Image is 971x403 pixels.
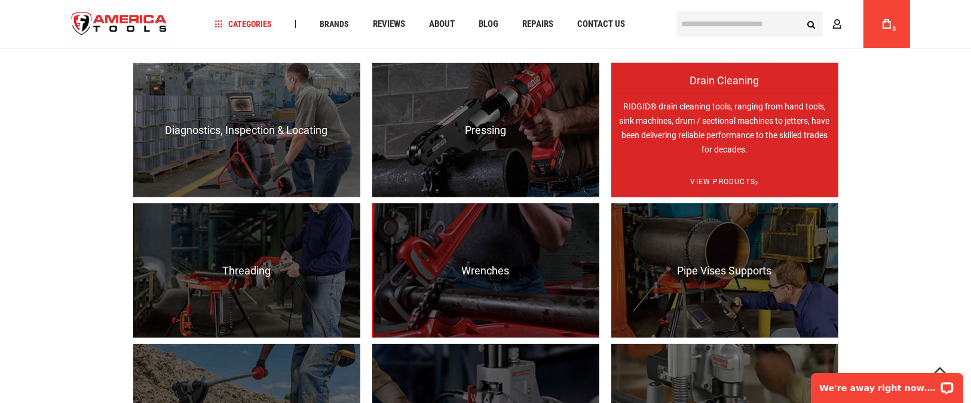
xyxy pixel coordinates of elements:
[314,16,354,32] a: Brands
[803,365,971,403] iframe: LiveChat chat widget
[611,265,838,277] span: Pipe Vises Supports
[429,20,455,29] span: About
[611,167,838,197] span: View Products
[62,2,177,47] img: America Tools
[611,75,838,99] span: Drain Cleaning
[372,63,599,197] a: Pressing
[133,203,360,338] a: Threading
[517,16,559,32] a: Repairs
[611,93,838,227] p: RIDGID® drain cleaning tools, ranging from hand tools, sink machines, drum / sectional machines t...
[479,20,498,29] span: Blog
[577,20,625,29] span: Contact Us
[215,20,272,28] span: Categories
[209,16,277,32] a: Categories
[133,265,360,277] span: Threading
[62,2,177,47] a: store logo
[133,63,360,197] a: Diagnostics, Inspection & Locating
[367,16,411,32] a: Reviews
[800,13,823,35] button: Search
[373,20,405,29] span: Reviews
[320,20,349,28] span: Brands
[424,16,460,32] a: About
[893,26,896,32] span: 0
[611,63,838,197] a: Drain Cleaning RIDGID® drain cleaning tools, ranging from hand tools, sink machines, drum / secti...
[133,124,360,136] span: Diagnostics, Inspection & Locating
[473,16,504,32] a: Blog
[372,265,599,277] span: Wrenches
[611,203,838,338] a: Pipe Vises Supports
[372,203,599,338] a: Wrenches
[522,20,553,29] span: Repairs
[372,124,599,136] span: Pressing
[572,16,630,32] a: Contact Us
